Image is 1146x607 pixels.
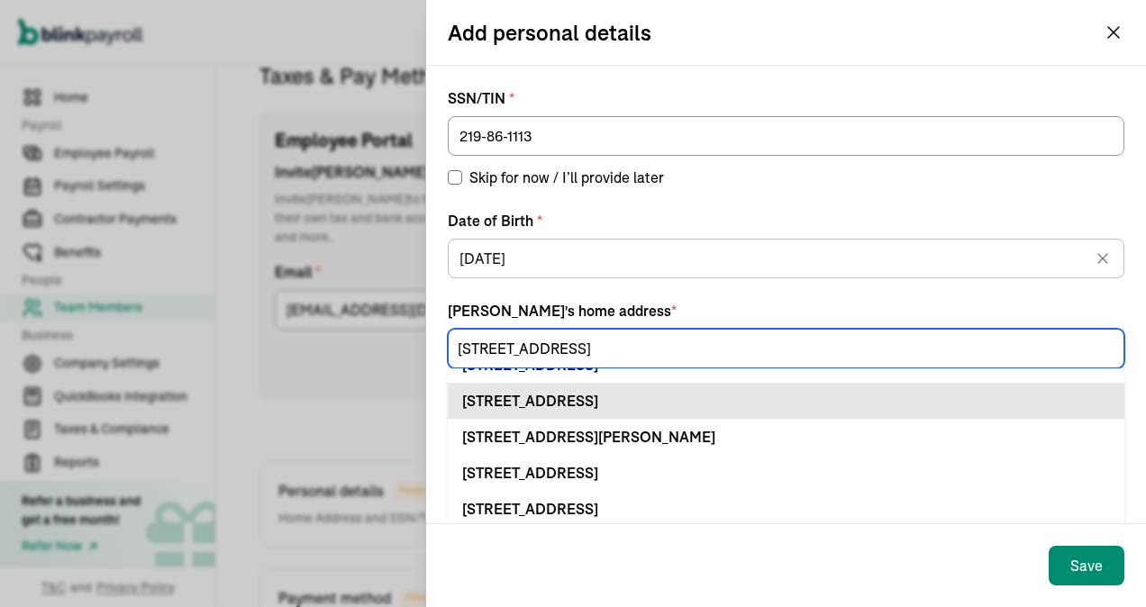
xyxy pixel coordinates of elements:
[462,390,1110,412] div: [STREET_ADDRESS]
[1049,546,1124,585] button: Save
[448,167,1124,188] label: Skip for now / I’ll provide later
[462,498,1110,520] div: [STREET_ADDRESS]
[448,239,1124,278] input: mm/dd/yyyy
[448,170,462,185] input: Skip for now / I’ll provide later
[448,18,651,47] h2: Add personal details
[448,210,1124,231] label: Date of Birth
[448,300,1124,322] div: [PERSON_NAME] 's home address
[448,329,1124,368] input: Street address (Ex. 4594 UnionSt...)
[448,116,1124,156] input: XXX-XX-XXXX
[462,462,1110,484] div: [STREET_ADDRESS]
[462,426,1110,448] div: [STREET_ADDRESS][PERSON_NAME]
[448,87,1124,109] label: SSN/TIN
[448,368,1124,386] p: Start typing the street address and select the correct address from the dropdown options
[1070,555,1103,576] div: Save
